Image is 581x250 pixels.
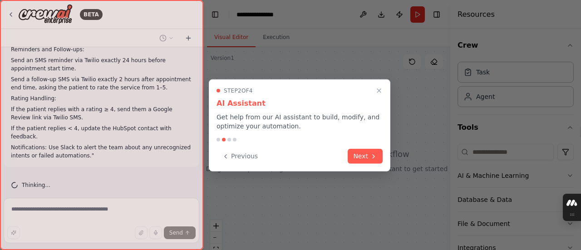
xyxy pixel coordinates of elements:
button: Close walkthrough [374,85,384,96]
span: Step 2 of 4 [224,87,253,94]
button: Next [348,149,383,164]
h3: AI Assistant [217,98,383,109]
button: Previous [217,149,263,164]
button: Hide left sidebar [209,8,222,21]
p: Get help from our AI assistant to build, modify, and optimize your automation. [217,113,383,131]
